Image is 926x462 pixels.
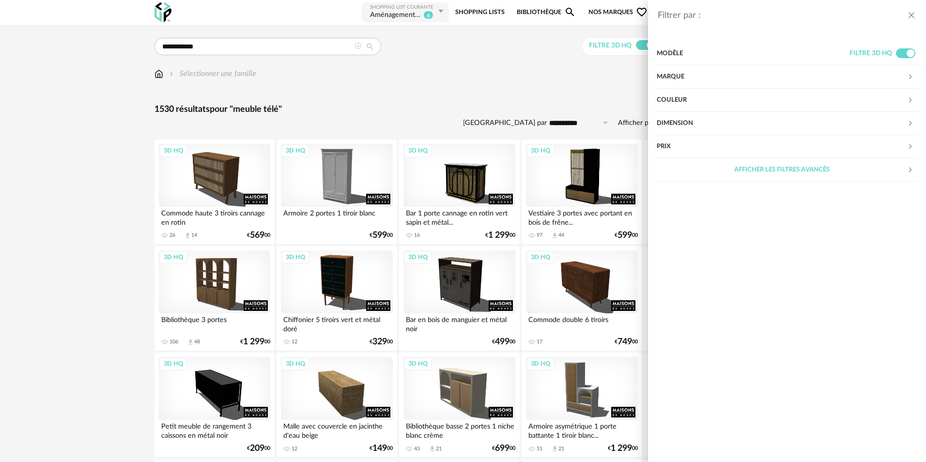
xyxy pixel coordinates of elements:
[657,112,917,135] div: Dimension
[657,158,907,182] div: Afficher les filtres avancés
[657,42,849,65] div: Modèle
[657,89,907,112] div: Couleur
[657,65,907,89] div: Marque
[657,112,907,135] div: Dimension
[657,135,917,158] div: Prix
[849,50,892,57] span: Filtre 3D HQ
[657,135,907,158] div: Prix
[657,89,917,112] div: Couleur
[657,158,917,182] div: Afficher les filtres avancés
[657,65,917,89] div: Marque
[907,10,916,22] button: close drawer
[658,10,907,21] div: Filtrer par :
